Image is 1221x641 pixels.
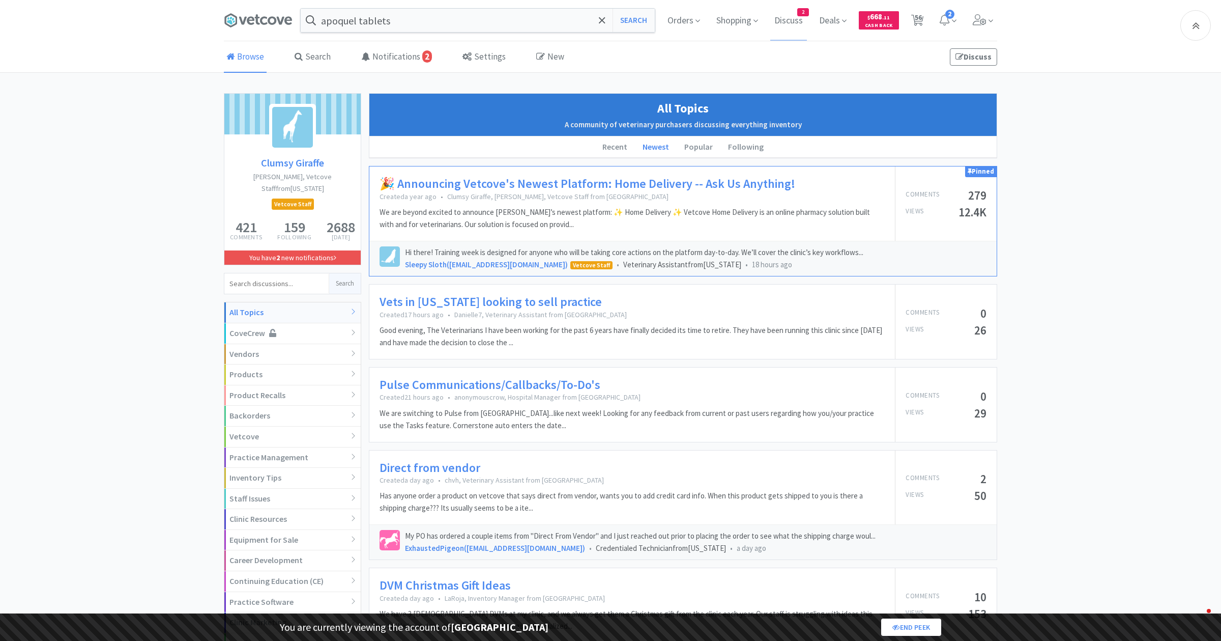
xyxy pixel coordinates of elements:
h5: 10 [974,591,986,603]
p: Comments [906,391,939,402]
h5: 29 [974,407,986,419]
div: CoveCrew [224,323,361,344]
h5: 2688 [327,220,355,234]
button: Search [329,273,361,294]
h5: 2 [980,473,986,485]
div: Equipment for Sale [224,530,361,551]
a: End Peek [881,619,941,636]
li: Newest [635,136,677,158]
p: We have 3 [DEMOGRAPHIC_DATA] DVMs at my clinic, and we always get them a Christmas gift from the ... [380,608,885,632]
p: Comments [906,189,939,201]
p: Comments [230,234,262,240]
span: • [441,192,443,201]
a: Sleepy Sloth([EMAIL_ADDRESS][DOMAIN_NAME]) [405,260,568,269]
div: Veterinary Assistant from [US_STATE] [405,259,986,271]
p: You are currently viewing the account of [280,619,548,635]
a: Discuss [950,48,997,66]
p: [DATE] [327,234,355,240]
p: Created 21 hours ago anonymouscrow, Hospital Manager from [GEOGRAPHIC_DATA] [380,393,885,402]
div: Vendors [224,344,361,365]
p: Views [906,407,924,419]
h5: 279 [968,189,986,201]
p: Views [906,608,924,620]
div: Products [224,365,361,385]
div: Clinic Resources [224,509,361,530]
h5: 0 [980,391,986,402]
span: Vetcove Staff [571,262,612,269]
span: • [438,594,441,603]
p: Comments [906,591,939,603]
p: Created a day ago LaRoja, Inventory Manager from [GEOGRAPHIC_DATA] [380,594,885,603]
p: Has anyone order a product on vetcove that says direct from vendor, wants you to add credit card ... [380,490,885,514]
a: Settings [460,42,508,73]
span: • [730,543,733,553]
p: Comments [906,308,939,319]
div: All Topics [224,302,361,323]
a: ExhaustedPigeon([EMAIL_ADDRESS][DOMAIN_NAME]) [405,543,585,553]
a: Browse [224,42,267,73]
a: Pulse Communications/Callbacks/To-Do's [380,378,600,393]
a: You have2 new notifications [224,250,361,265]
a: Clumsy Giraffe [224,155,361,171]
span: Vetcove Staff [272,199,313,209]
div: Credentialed Technician from [US_STATE] [405,542,986,554]
span: 2 [798,9,808,16]
div: Career Development [224,550,361,571]
span: a day ago [737,543,766,553]
span: . 11 [882,14,890,21]
span: $ [867,14,870,21]
a: Discuss2 [770,16,807,25]
span: 668 [867,12,890,21]
span: • [745,260,748,269]
strong: [GEOGRAPHIC_DATA] [451,621,548,633]
h5: 0 [980,308,986,319]
span: • [448,393,450,402]
h2: A community of veterinary purchasers discussing everything inventory [374,119,992,131]
div: Vetcove [224,427,361,448]
a: $668.11Cash Back [859,7,899,34]
span: • [448,310,450,319]
input: Search discussions... [224,273,329,294]
strong: 2 [276,253,280,262]
span: 2 [422,50,432,63]
h2: [PERSON_NAME], Vetcove Staff from [US_STATE] [224,171,361,194]
h5: 12.4K [958,206,986,218]
p: Comments [906,473,939,485]
p: Created 17 hours ago Danielle7, Veterinary Assistant from [GEOGRAPHIC_DATA] [380,310,885,319]
iframe: Intercom live chat [1186,606,1211,631]
h5: 50 [974,490,986,501]
p: Created a day ago chvh, Veterinary Assistant from [GEOGRAPHIC_DATA] [380,476,885,485]
a: 56 [907,17,928,26]
div: Continuing Education (CE) [224,571,361,592]
span: • [589,543,592,553]
p: Views [906,324,924,336]
span: • [438,476,441,485]
p: We are beyond excited to announce [PERSON_NAME]’s newest platform: ✨ Home Delivery ✨ Vetcove Home... [380,206,885,231]
input: Search by item, sku, manufacturer, ingredient, size... [301,9,655,32]
div: Inventory Tips [224,468,361,489]
li: Following [720,136,771,158]
a: Direct from vendor [380,461,480,476]
a: 🎉 Announcing Vetcove's Newest Platform: Home Delivery -- Ask Us Anything! [380,177,795,191]
p: Created a year ago Clumsy Giraffe, [PERSON_NAME], Vetcove Staff from [GEOGRAPHIC_DATA] [380,192,885,201]
a: Vets in [US_STATE] looking to sell practice [380,295,602,310]
p: We are switching to Pulse from [GEOGRAPHIC_DATA]...like next week! Looking for any feedback from ... [380,407,885,432]
li: Recent [595,136,635,158]
span: • [617,260,619,269]
div: Clinic Marketing [224,612,361,633]
h5: 159 [277,220,311,234]
p: Good evening, The Veterinarians I have been working for the past 6 years have finally decided its... [380,324,885,349]
a: New [534,42,567,73]
span: Cash Back [865,23,893,30]
div: Product Recalls [224,385,361,406]
div: Practice Software [224,592,361,613]
h5: 421 [230,220,262,234]
button: Search [613,9,655,32]
p: Views [906,206,924,218]
p: My PO has ordered a couple items from "Direct From Vendor" and I just reached out prior to placin... [405,530,986,542]
p: Following [277,234,311,240]
a: DVM Christmas Gift Ideas [380,578,511,593]
div: Pinned [965,166,997,177]
h1: All Topics [374,99,992,118]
